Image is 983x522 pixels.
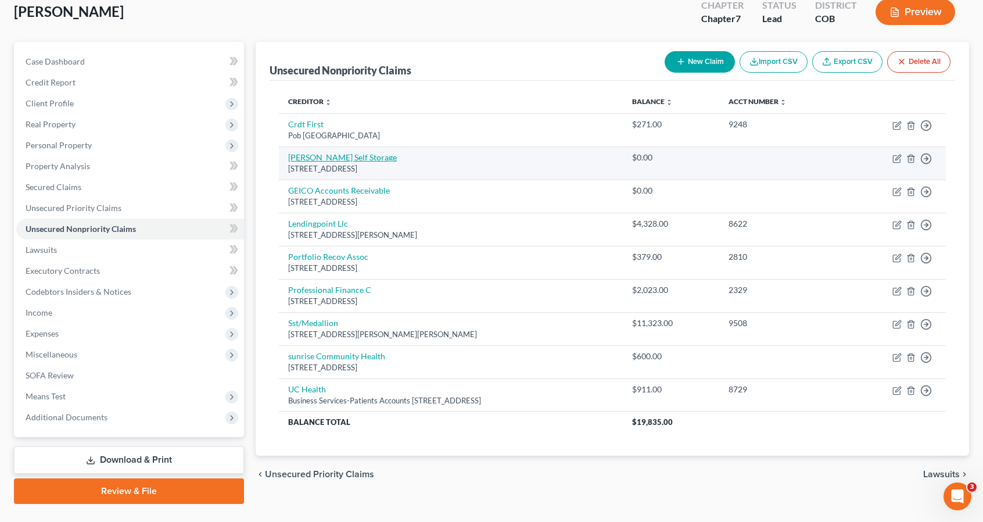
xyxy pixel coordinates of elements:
[16,198,244,219] a: Unsecured Priority Claims
[812,51,882,73] a: Export CSV
[967,482,977,492] span: 3
[665,51,735,73] button: New Claim
[26,119,76,129] span: Real Property
[740,51,808,73] button: Import CSV
[729,97,787,106] a: Acct Number unfold_more
[270,63,411,77] div: Unsecured Nonpriority Claims
[729,251,835,263] div: 2810
[943,482,971,510] iframe: Intercom live chat
[16,51,244,72] a: Case Dashboard
[26,370,74,380] span: SOFA Review
[729,384,835,395] div: 8729
[288,252,368,262] a: Portfolio Recov Assoc
[26,140,92,150] span: Personal Property
[26,266,100,276] span: Executory Contracts
[736,13,741,24] span: 7
[288,185,390,195] a: GEICO Accounts Receivable
[325,99,332,106] i: unfold_more
[632,218,710,230] div: $4,328.00
[288,230,614,241] div: [STREET_ADDRESS][PERSON_NAME]
[632,317,710,329] div: $11,323.00
[16,365,244,386] a: SOFA Review
[632,97,673,106] a: Balance unfold_more
[632,119,710,130] div: $271.00
[815,12,857,26] div: COB
[26,56,85,66] span: Case Dashboard
[26,391,66,401] span: Means Test
[14,3,124,20] span: [PERSON_NAME]
[26,245,57,255] span: Lawsuits
[780,99,787,106] i: unfold_more
[632,384,710,395] div: $911.00
[288,395,614,406] div: Business Services-Patients Accounts [STREET_ADDRESS]
[632,185,710,196] div: $0.00
[26,412,107,422] span: Additional Documents
[26,182,81,192] span: Secured Claims
[288,318,338,328] a: Sst/Medallion
[279,412,623,432] th: Balance Total
[256,470,265,479] i: chevron_left
[16,260,244,281] a: Executory Contracts
[729,317,835,329] div: 9508
[288,196,614,208] div: [STREET_ADDRESS]
[14,446,244,474] a: Download & Print
[288,130,614,141] div: Pob [GEOGRAPHIC_DATA]
[632,351,710,362] div: $600.00
[288,163,614,174] div: [STREET_ADDRESS]
[729,284,835,296] div: 2329
[26,287,131,296] span: Codebtors Insiders & Notices
[762,12,797,26] div: Lead
[632,417,673,427] span: $19,835.00
[26,77,76,87] span: Credit Report
[26,308,52,317] span: Income
[288,263,614,274] div: [STREET_ADDRESS]
[16,219,244,239] a: Unsecured Nonpriority Claims
[288,152,397,162] a: [PERSON_NAME] Self Storage
[14,478,244,504] a: Review & File
[288,296,614,307] div: [STREET_ADDRESS]
[256,470,374,479] button: chevron_left Unsecured Priority Claims
[288,362,614,373] div: [STREET_ADDRESS]
[923,470,960,479] span: Lawsuits
[26,161,90,171] span: Property Analysis
[26,98,74,108] span: Client Profile
[887,51,950,73] button: Delete All
[288,285,371,295] a: Professional Finance C
[26,203,121,213] span: Unsecured Priority Claims
[16,239,244,260] a: Lawsuits
[288,219,348,228] a: Lendingpoint Llc
[16,177,244,198] a: Secured Claims
[632,152,710,163] div: $0.00
[960,470,969,479] i: chevron_right
[265,470,374,479] span: Unsecured Priority Claims
[923,470,969,479] button: Lawsuits chevron_right
[26,224,136,234] span: Unsecured Nonpriority Claims
[16,72,244,93] a: Credit Report
[26,328,59,338] span: Expenses
[288,119,324,129] a: Crdt First
[288,97,332,106] a: Creditor unfold_more
[26,349,77,359] span: Miscellaneous
[701,12,744,26] div: Chapter
[632,284,710,296] div: $2,023.00
[729,218,835,230] div: 8622
[288,351,385,361] a: sunrise Community Health
[666,99,673,106] i: unfold_more
[729,119,835,130] div: 9248
[288,384,326,394] a: UC Health
[632,251,710,263] div: $379.00
[288,329,614,340] div: [STREET_ADDRESS][PERSON_NAME][PERSON_NAME]
[16,156,244,177] a: Property Analysis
